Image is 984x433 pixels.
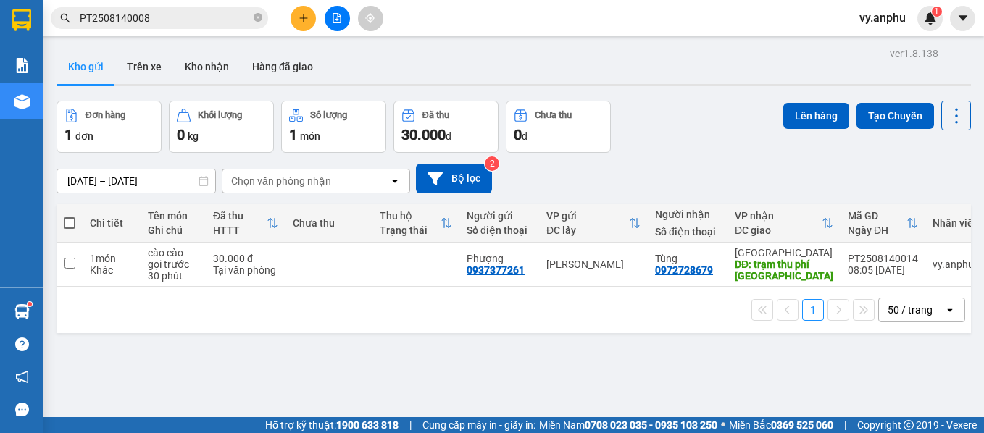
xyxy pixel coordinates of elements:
[80,10,251,26] input: Tìm tên, số ĐT hoặc mã đơn
[848,224,906,236] div: Ngày ĐH
[506,101,611,153] button: Chưa thu0đ
[148,224,199,236] div: Ghi chú
[188,130,199,142] span: kg
[332,13,342,23] span: file-add
[57,101,162,153] button: Đơn hàng1đơn
[729,417,833,433] span: Miền Bắc
[115,49,173,84] button: Trên xe
[655,226,720,237] div: Số điện thoại
[15,403,29,416] span: message
[956,12,970,25] span: caret-down
[15,370,29,384] span: notification
[14,304,30,319] img: warehouse-icon
[213,210,267,222] div: Đã thu
[848,210,906,222] div: Mã GD
[841,204,925,243] th: Toggle SortBy
[585,419,717,431] strong: 0708 023 035 - 0935 103 250
[932,7,942,17] sup: 1
[401,126,446,143] span: 30.000
[848,264,918,276] div: 08:05 [DATE]
[213,264,278,276] div: Tại văn phòng
[735,224,822,236] div: ĐC giao
[213,253,278,264] div: 30.000 đ
[393,101,499,153] button: Đã thu30.000đ
[735,258,833,282] div: DĐ: trạm thu phí đà lạt
[416,164,492,193] button: Bộ lọc
[14,94,30,109] img: warehouse-icon
[254,13,262,22] span: close-circle
[721,422,725,428] span: ⚪️
[231,174,331,188] div: Chọn văn phòng nhận
[75,130,93,142] span: đơn
[735,247,833,258] div: [GEOGRAPHIC_DATA]
[57,169,215,193] input: Select a date range.
[281,101,386,153] button: Số lượng1món
[890,46,938,62] div: ver 1.8.138
[254,12,262,25] span: close-circle
[148,247,199,258] div: cào cào
[291,6,316,31] button: plus
[485,156,499,171] sup: 2
[467,210,532,222] div: Người gửi
[944,304,956,316] svg: open
[213,224,267,236] div: HTTT
[735,210,822,222] div: VP nhận
[28,302,32,306] sup: 1
[365,13,375,23] span: aim
[198,110,242,120] div: Khối lượng
[546,258,641,270] div: [PERSON_NAME]
[467,253,532,264] div: Phượng
[934,7,939,17] span: 1
[546,210,629,222] div: VP gửi
[148,210,199,222] div: Tên món
[655,253,720,264] div: Tùng
[771,419,833,431] strong: 0369 525 060
[241,49,325,84] button: Hàng đã giao
[856,103,934,129] button: Tạo Chuyến
[514,126,522,143] span: 0
[380,210,441,222] div: Thu hộ
[446,130,451,142] span: đ
[169,101,274,153] button: Khối lượng0kg
[64,126,72,143] span: 1
[950,6,975,31] button: caret-down
[539,417,717,433] span: Miền Nam
[888,303,933,317] div: 50 / trang
[173,49,241,84] button: Kho nhận
[299,13,309,23] span: plus
[310,110,347,120] div: Số lượng
[655,264,713,276] div: 0972728679
[265,417,399,433] span: Hỗ trợ kỹ thuật:
[535,110,572,120] div: Chưa thu
[802,299,824,321] button: 1
[293,217,365,229] div: Chưa thu
[422,417,535,433] span: Cung cấp máy in - giấy in:
[933,217,979,229] div: Nhân viên
[467,264,525,276] div: 0937377261
[86,110,125,120] div: Đơn hàng
[206,204,285,243] th: Toggle SortBy
[57,49,115,84] button: Kho gửi
[60,13,70,23] span: search
[539,204,648,243] th: Toggle SortBy
[336,419,399,431] strong: 1900 633 818
[655,209,720,220] div: Người nhận
[90,253,133,264] div: 1 món
[546,224,629,236] div: ĐC lấy
[409,417,412,433] span: |
[467,224,532,236] div: Số điện thoại
[15,337,29,351] span: question-circle
[12,9,31,31] img: logo-vxr
[783,103,849,129] button: Lên hàng
[727,204,841,243] th: Toggle SortBy
[90,217,133,229] div: Chi tiết
[422,110,449,120] div: Đã thu
[289,126,297,143] span: 1
[300,130,320,142] span: món
[372,204,459,243] th: Toggle SortBy
[358,6,383,31] button: aim
[389,175,401,187] svg: open
[522,130,528,142] span: đ
[380,224,441,236] div: Trạng thái
[933,258,979,270] div: vy.anphu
